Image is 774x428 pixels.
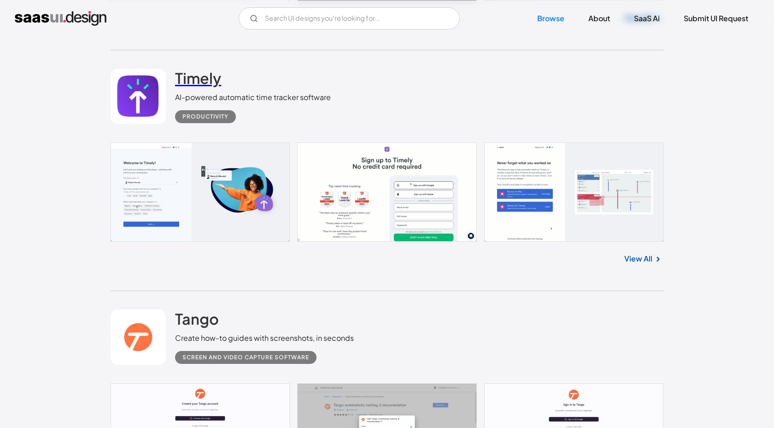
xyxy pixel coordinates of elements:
[673,8,759,29] a: Submit UI Request
[175,333,354,344] div: Create how-to guides with screenshots, in seconds
[623,8,671,29] a: SaaS Ai
[175,69,221,87] h2: Timely
[15,11,106,26] a: home
[175,309,219,333] a: Tango
[239,7,460,30] input: Search UI designs you're looking for...
[526,8,575,29] a: Browse
[577,8,621,29] a: About
[175,69,221,92] a: Timely
[624,253,652,264] a: View All
[175,309,219,328] h2: Tango
[182,352,309,363] div: Screen and Video Capture Software
[175,92,331,103] div: AI-powered automatic time tracker software
[239,7,460,30] form: Email Form
[182,111,229,122] div: Productivity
